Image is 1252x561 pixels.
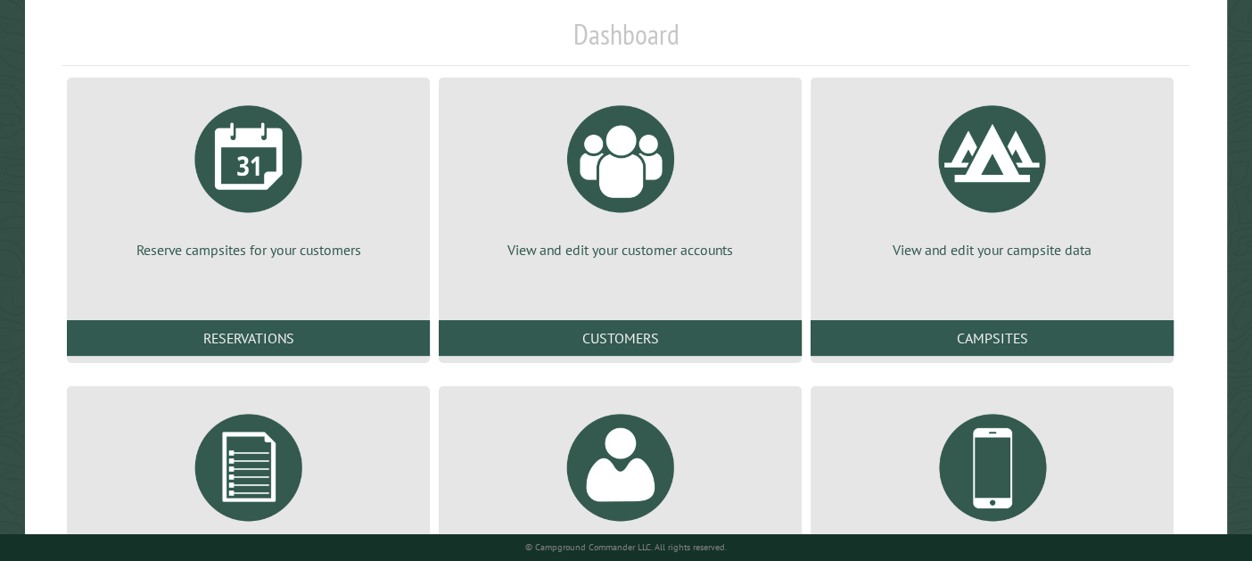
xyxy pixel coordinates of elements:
a: Customers [439,320,802,356]
h1: Dashboard [62,17,1190,66]
a: View and edit your customer accounts [460,92,780,260]
p: Reserve campsites for your customers [88,240,408,260]
p: View and edit your customer accounts [460,240,780,260]
a: Reserve campsites for your customers [88,92,408,260]
a: Campsites [811,320,1174,356]
a: View and edit your campsite data [832,92,1152,260]
small: © Campground Commander LLC. All rights reserved. [525,541,727,553]
p: View and edit your campsite data [832,240,1152,260]
a: Reservations [67,320,430,356]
